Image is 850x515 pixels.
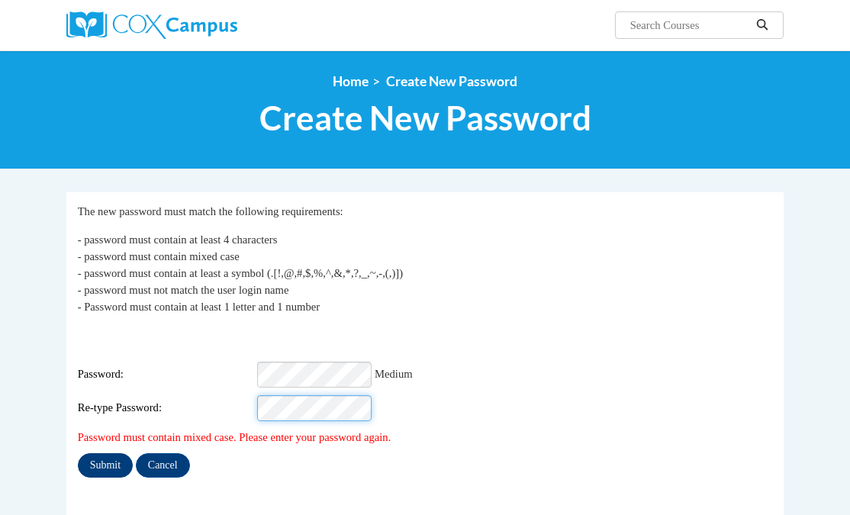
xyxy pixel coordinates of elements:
input: Submit [78,453,133,478]
a: Cox Campus [66,11,290,39]
span: Create New Password [259,98,591,138]
span: Medium [375,368,413,380]
button: Search [751,16,774,34]
span: Password: [78,366,255,383]
input: Cancel [136,453,190,478]
span: Re-type Password: [78,400,255,417]
img: Cox Campus [66,11,237,39]
span: The new password must match the following requirements: [78,205,343,217]
span: Create New Password [386,73,517,89]
span: - password must contain at least 4 characters - password must contain mixed case - password must ... [78,233,403,313]
span: Password must contain mixed case. Please enter your password again. [78,431,391,443]
input: Search Courses [629,16,751,34]
a: Home [333,73,369,89]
